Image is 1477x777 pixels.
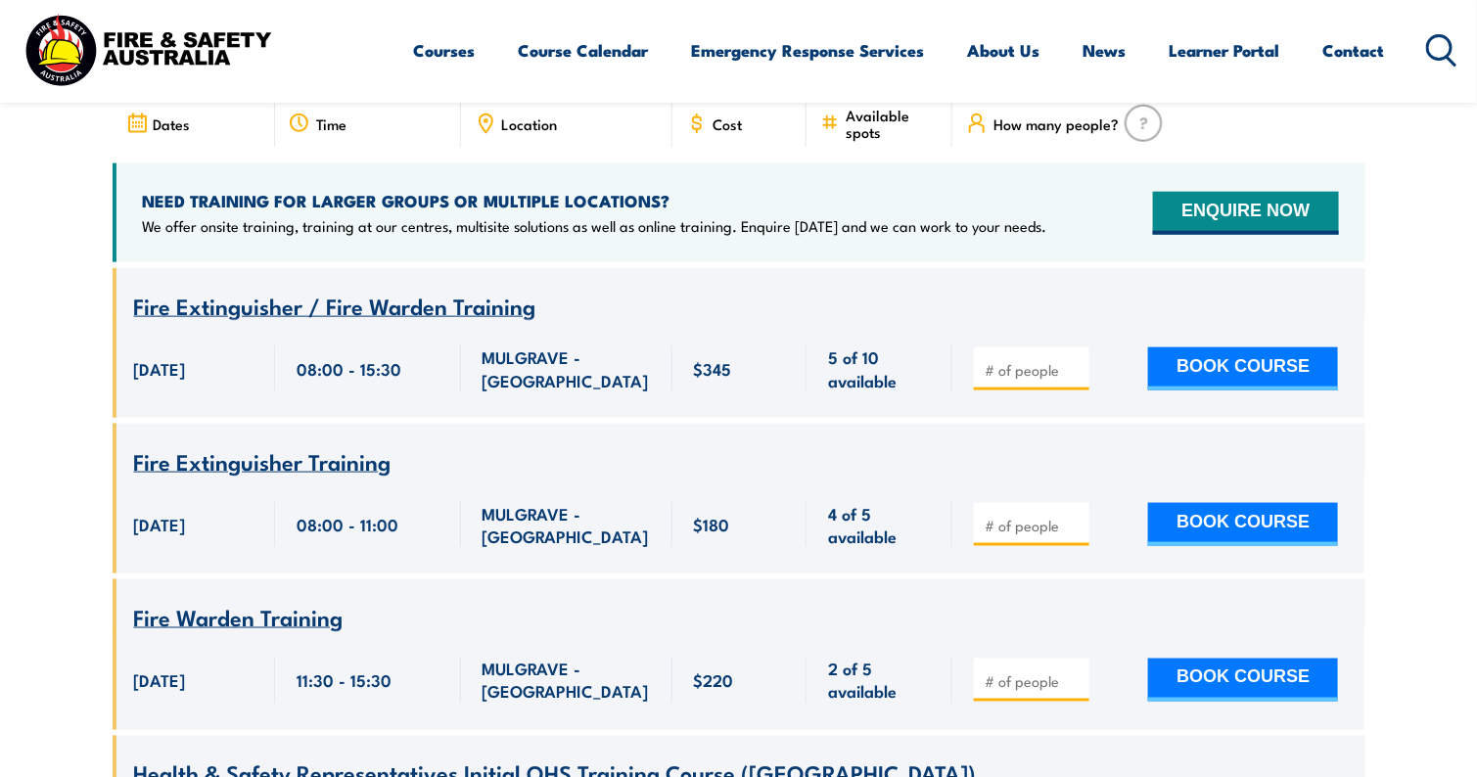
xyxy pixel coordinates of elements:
a: Courses [414,24,476,76]
a: About Us [968,24,1040,76]
h4: NEED TRAINING FOR LARGER GROUPS OR MULTIPLE LOCATIONS? [143,190,1047,211]
span: Location [502,115,558,132]
a: Fire Extinguisher / Fire Warden Training [134,295,536,319]
button: BOOK COURSE [1148,659,1338,702]
button: BOOK COURSE [1148,347,1338,390]
span: 5 of 10 available [828,345,931,391]
span: $180 [694,513,730,535]
span: $220 [694,669,734,692]
a: News [1084,24,1127,76]
span: 4 of 5 available [828,502,931,548]
a: Fire Warden Training [134,606,344,630]
a: Emergency Response Services [692,24,925,76]
span: [DATE] [134,669,186,692]
a: Learner Portal [1170,24,1280,76]
button: BOOK COURSE [1148,503,1338,546]
span: [DATE] [134,357,186,380]
span: How many people? [993,115,1119,132]
span: 08:00 - 11:00 [297,513,398,535]
span: MULGRAVE - [GEOGRAPHIC_DATA] [483,502,651,548]
span: $345 [694,357,732,380]
span: Dates [154,115,191,132]
span: Fire Extinguisher / Fire Warden Training [134,289,536,322]
span: 2 of 5 available [828,658,931,704]
input: # of people [985,360,1083,380]
a: Course Calendar [519,24,649,76]
p: We offer onsite training, training at our centres, multisite solutions as well as online training... [143,216,1047,236]
span: Cost [714,115,743,132]
a: Contact [1323,24,1385,76]
input: # of people [985,516,1083,535]
button: ENQUIRE NOW [1153,192,1338,235]
span: 11:30 - 15:30 [297,669,392,692]
span: Fire Extinguisher Training [134,444,392,478]
span: [DATE] [134,513,186,535]
a: Fire Extinguisher Training [134,450,392,475]
span: Fire Warden Training [134,600,344,633]
span: MULGRAVE - [GEOGRAPHIC_DATA] [483,345,651,391]
input: # of people [985,672,1083,692]
span: MULGRAVE - [GEOGRAPHIC_DATA] [483,658,651,704]
span: Time [316,115,346,132]
span: 08:00 - 15:30 [297,357,401,380]
span: Available spots [846,107,939,140]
